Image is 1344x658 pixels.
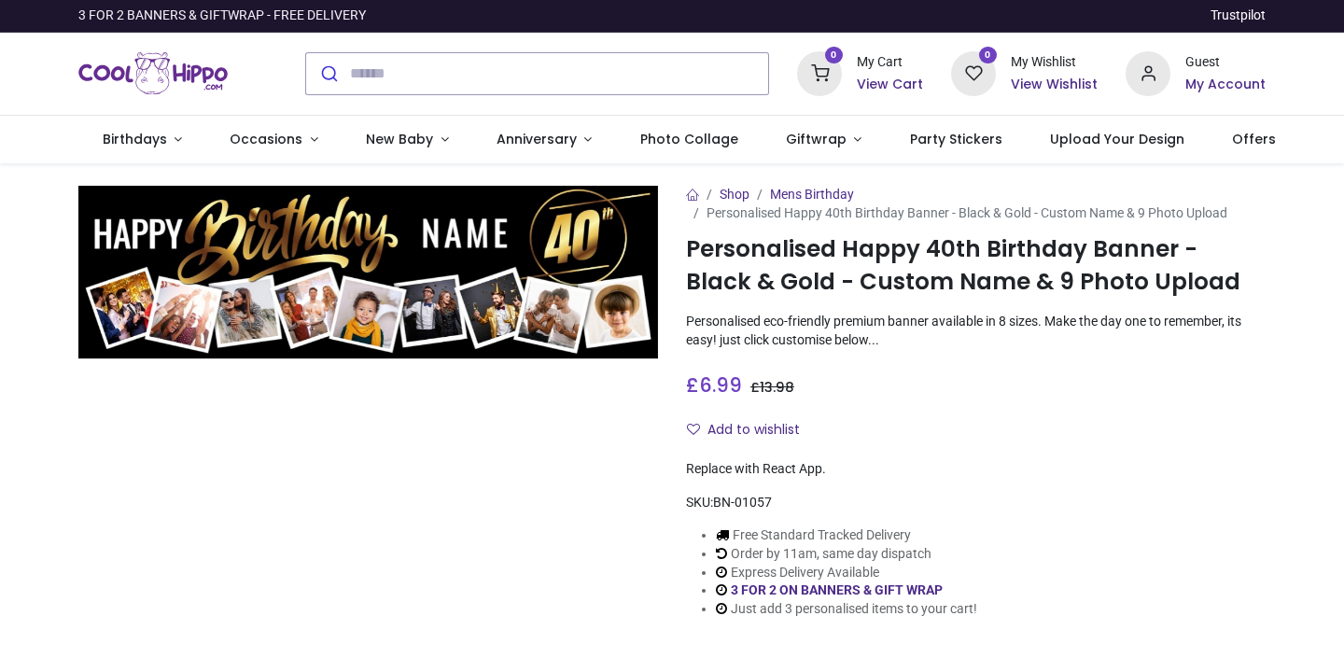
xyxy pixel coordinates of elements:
div: Replace with React App. [686,460,1266,479]
a: Shop [720,187,749,202]
div: Guest [1185,53,1266,72]
span: 6.99 [699,371,742,399]
span: Offers [1232,130,1276,148]
span: New Baby [366,130,433,148]
li: Express Delivery Available [716,564,977,582]
a: My Account [1185,76,1266,94]
div: 3 FOR 2 BANNERS & GIFTWRAP - FREE DELIVERY [78,7,366,25]
p: Personalised eco-friendly premium banner available in 8 sizes. Make the day one to remember, its ... [686,313,1266,349]
span: 13.98 [760,378,794,397]
sup: 0 [979,47,997,64]
span: £ [686,371,742,399]
img: Cool Hippo [78,48,228,100]
a: 3 FOR 2 ON BANNERS & GIFT WRAP [731,582,943,597]
img: Personalised Happy 40th Birthday Banner - Black & Gold - Custom Name & 9 Photo Upload [78,186,658,359]
a: 0 [797,64,842,79]
a: Occasions [206,116,343,164]
a: View Wishlist [1011,76,1098,94]
i: Add to wishlist [687,423,700,436]
a: 0 [951,64,996,79]
li: Free Standard Tracked Delivery [716,526,977,545]
span: BN-01057 [713,495,772,510]
div: My Wishlist [1011,53,1098,72]
li: Order by 11am, same day dispatch [716,545,977,564]
span: Photo Collage [640,130,738,148]
span: £ [750,378,794,397]
div: My Cart [857,53,923,72]
span: Birthdays [103,130,167,148]
span: Party Stickers [910,130,1002,148]
div: SKU: [686,494,1266,512]
a: Trustpilot [1211,7,1266,25]
li: Just add 3 personalised items to your cart! [716,600,977,619]
h1: Personalised Happy 40th Birthday Banner - Black & Gold - Custom Name & 9 Photo Upload [686,233,1266,298]
span: Occasions [230,130,302,148]
span: Upload Your Design [1050,130,1184,148]
button: Add to wishlistAdd to wishlist [686,414,816,446]
a: Anniversary [472,116,616,164]
a: Giftwrap [762,116,886,164]
a: Birthdays [78,116,206,164]
a: Mens Birthday [770,187,854,202]
a: New Baby [343,116,473,164]
sup: 0 [825,47,843,64]
button: Submit [306,53,350,94]
span: Anniversary [497,130,577,148]
a: View Cart [857,76,923,94]
span: Personalised Happy 40th Birthday Banner - Black & Gold - Custom Name & 9 Photo Upload [707,205,1227,220]
span: Giftwrap [786,130,847,148]
a: Logo of Cool Hippo [78,48,228,100]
